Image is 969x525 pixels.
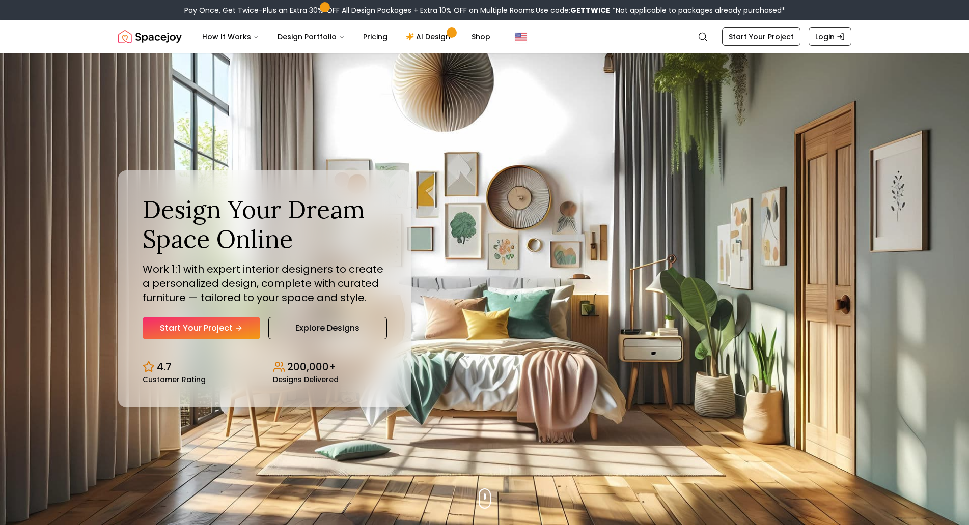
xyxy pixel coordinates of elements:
a: AI Design [398,26,461,47]
button: Design Portfolio [269,26,353,47]
p: Work 1:1 with expert interior designers to create a personalized design, complete with curated fu... [143,262,387,305]
div: Pay Once, Get Twice-Plus an Extra 30% OFF All Design Packages + Extra 10% OFF on Multiple Rooms. [184,5,785,15]
a: Explore Designs [268,317,387,339]
h1: Design Your Dream Space Online [143,195,387,253]
img: United States [515,31,527,43]
a: Start Your Project [143,317,260,339]
p: 4.7 [157,360,172,374]
a: Spacejoy [118,26,182,47]
span: *Not applicable to packages already purchased* [610,5,785,15]
a: Shop [463,26,499,47]
button: How It Works [194,26,267,47]
img: Spacejoy Logo [118,26,182,47]
p: 200,000+ [287,360,336,374]
a: Login [809,27,851,46]
span: Use code: [536,5,610,15]
b: GETTWICE [570,5,610,15]
nav: Global [118,20,851,53]
small: Customer Rating [143,376,206,383]
nav: Main [194,26,499,47]
small: Designs Delivered [273,376,339,383]
a: Start Your Project [722,27,800,46]
div: Design stats [143,352,387,383]
a: Pricing [355,26,396,47]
